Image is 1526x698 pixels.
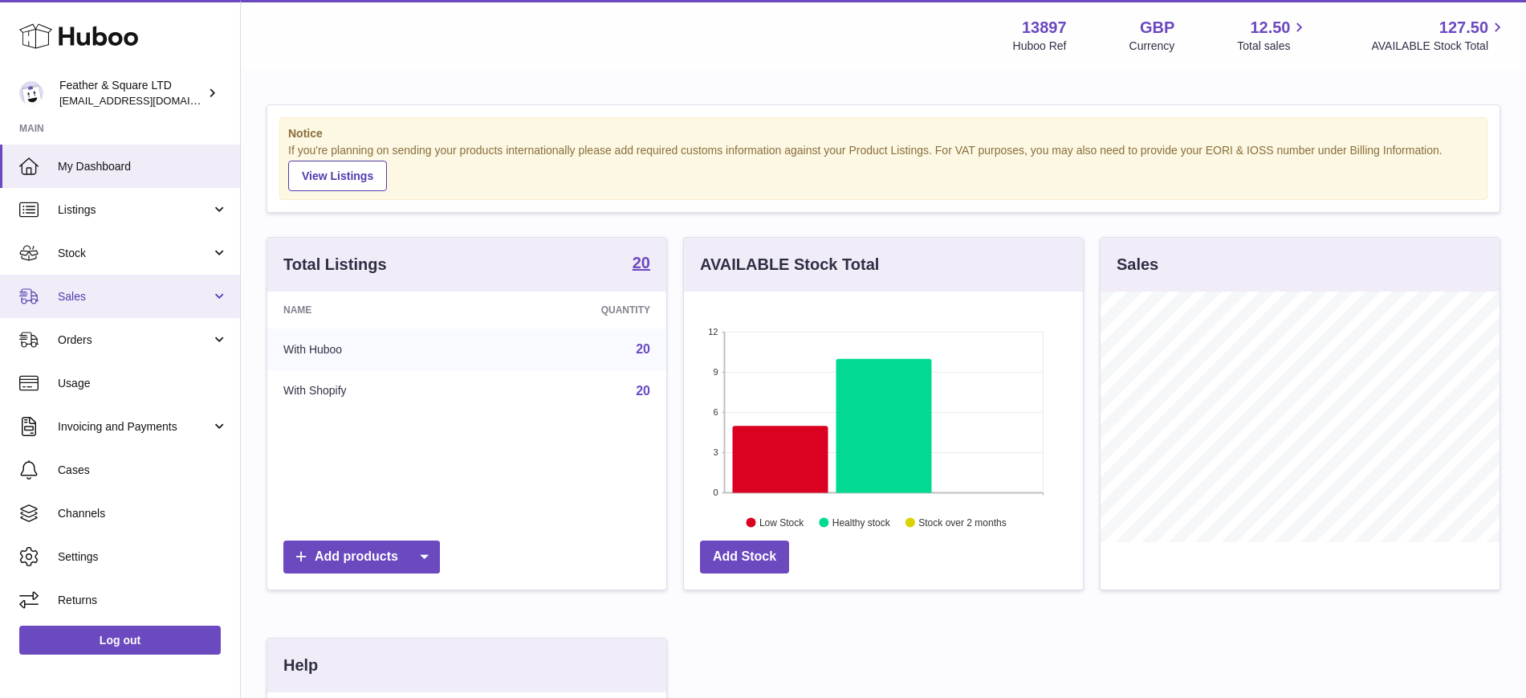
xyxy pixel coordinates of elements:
a: Log out [19,626,221,655]
text: Healthy stock [832,516,891,528]
span: Total sales [1237,39,1308,54]
a: 127.50 AVAILABLE Stock Total [1371,17,1507,54]
h3: Total Listings [283,254,387,276]
text: Stock over 2 months [918,516,1006,528]
div: Feather & Square LTD [59,78,204,108]
span: 12.50 [1250,17,1290,39]
span: Stock [58,246,211,261]
span: Invoicing and Payments [58,419,211,435]
a: 20 [636,342,650,356]
span: Usage [58,376,228,391]
a: 20 [633,255,650,274]
h3: Help [283,655,318,676]
strong: 20 [633,255,650,271]
strong: Notice [288,126,1479,141]
td: With Shopify [267,370,482,412]
th: Quantity [482,292,666,329]
div: Currency [1129,39,1175,54]
h3: Sales [1117,254,1158,276]
text: 6 [713,407,718,417]
strong: GBP [1140,17,1174,39]
span: AVAILABLE Stock Total [1371,39,1507,54]
span: Sales [58,289,211,304]
text: 9 [713,367,718,377]
span: Returns [58,593,228,608]
span: Channels [58,506,228,521]
a: 20 [636,384,650,398]
a: Add Stock [700,541,789,574]
h3: AVAILABLE Stock Total [700,254,879,276]
span: [EMAIL_ADDRESS][DOMAIN_NAME] [59,94,236,107]
a: View Listings [288,161,387,191]
td: With Huboo [267,329,482,370]
strong: 13897 [1022,17,1067,39]
div: Huboo Ref [1013,39,1067,54]
span: 127.50 [1439,17,1488,39]
a: 12.50 Total sales [1237,17,1308,54]
text: 0 [713,488,718,497]
span: Settings [58,549,228,565]
div: If you're planning on sending your products internationally please add required customs informati... [288,143,1479,191]
text: 12 [708,327,718,337]
img: feathernsquare@gmail.com [19,81,43,105]
th: Name [267,292,482,329]
span: Cases [58,463,228,478]
text: 3 [713,447,718,457]
a: Add products [283,541,440,574]
span: My Dashboard [58,159,228,174]
text: Low Stock [759,516,804,528]
span: Listings [58,202,211,218]
span: Orders [58,333,211,348]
